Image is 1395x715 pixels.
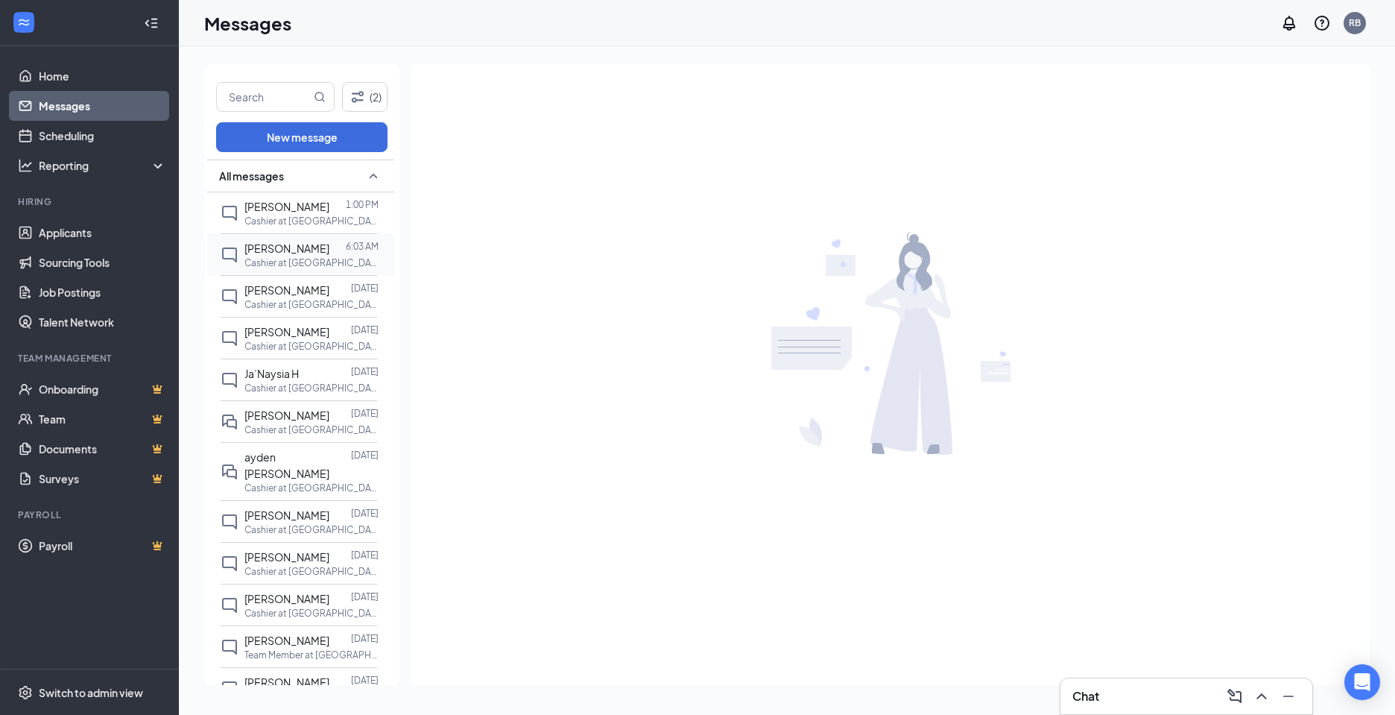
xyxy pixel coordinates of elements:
svg: ComposeMessage [1226,687,1244,705]
div: Reporting [39,158,167,173]
svg: ChatInactive [221,513,238,531]
svg: DoubleChat [221,413,238,431]
svg: ChatInactive [221,246,238,264]
svg: DoubleChat [221,463,238,481]
a: Applicants [39,218,166,248]
a: Home [39,61,166,91]
svg: SmallChevronUp [364,167,382,185]
div: Open Intercom Messenger [1344,664,1380,700]
p: [DATE] [351,507,379,520]
svg: ChatInactive [221,555,238,573]
span: [PERSON_NAME] [244,325,329,338]
p: [DATE] [351,549,379,561]
span: [PERSON_NAME] [244,283,329,297]
span: [PERSON_NAME] [244,634,329,647]
svg: Settings [18,685,33,700]
span: [PERSON_NAME] [244,508,329,522]
p: Cashier at [GEOGRAPHIC_DATA] of [GEOGRAPHIC_DATA] [244,523,379,536]
span: [PERSON_NAME] [244,675,329,689]
span: [PERSON_NAME] [244,550,329,564]
svg: ChatInactive [221,638,238,656]
p: Cashier at [GEOGRAPHIC_DATA] of [GEOGRAPHIC_DATA] [244,565,379,578]
div: Payroll [18,508,163,521]
p: [DATE] [351,632,379,645]
svg: ChevronUp [1253,687,1271,705]
span: [PERSON_NAME] [244,409,329,422]
a: Sourcing Tools [39,248,166,277]
div: RB [1349,16,1361,29]
svg: ChatInactive [221,680,238,698]
svg: QuestionInfo [1313,14,1331,32]
button: Minimize [1277,684,1300,708]
span: All messages [219,168,284,183]
p: Cashier at [GEOGRAPHIC_DATA] of [GEOGRAPHIC_DATA] [244,423,379,436]
span: ayden [PERSON_NAME] [244,450,329,480]
a: Job Postings [39,277,166,307]
p: Cashier at [GEOGRAPHIC_DATA] of [GEOGRAPHIC_DATA] [244,382,379,394]
p: [DATE] [351,674,379,687]
a: Scheduling [39,121,166,151]
button: ComposeMessage [1223,684,1247,708]
a: Messages [39,91,166,121]
p: [DATE] [351,365,379,378]
svg: ChatInactive [221,330,238,347]
p: Cashier at [GEOGRAPHIC_DATA] of [GEOGRAPHIC_DATA] [244,298,379,311]
a: PayrollCrown [39,531,166,561]
div: Hiring [18,195,163,208]
p: [DATE] [351,449,379,462]
input: Search [217,83,311,111]
p: 1:00 PM [346,198,379,211]
p: Cashier at [GEOGRAPHIC_DATA] of [GEOGRAPHIC_DATA] [244,482,379,494]
p: 6:03 AM [346,240,379,253]
svg: MagnifyingGlass [314,91,326,103]
svg: Analysis [18,158,33,173]
svg: Minimize [1279,687,1297,705]
h1: Messages [204,10,291,36]
a: TeamCrown [39,404,166,434]
svg: Collapse [144,16,159,31]
svg: Notifications [1280,14,1298,32]
svg: Filter [349,88,367,106]
h3: Chat [1072,688,1099,705]
svg: ChatInactive [221,371,238,389]
a: Talent Network [39,307,166,337]
a: DocumentsCrown [39,434,166,464]
svg: ChatInactive [221,288,238,306]
p: [DATE] [351,282,379,294]
span: Ja’Naysia H [244,367,299,380]
span: [PERSON_NAME] [244,200,329,213]
p: [DATE] [351,407,379,420]
div: Team Management [18,352,163,365]
p: [DATE] [351,324,379,336]
svg: WorkstreamLogo [16,15,31,30]
p: Cashier at [GEOGRAPHIC_DATA] of [GEOGRAPHIC_DATA] [244,256,379,269]
a: OnboardingCrown [39,374,166,404]
button: ChevronUp [1250,684,1274,708]
svg: ChatInactive [221,596,238,614]
p: Cashier at [GEOGRAPHIC_DATA] of [GEOGRAPHIC_DATA] [244,607,379,620]
p: Team Member at [GEOGRAPHIC_DATA] of [GEOGRAPHIC_DATA] [244,649,379,661]
div: Switch to admin view [39,685,143,700]
a: SurveysCrown [39,464,166,494]
span: [PERSON_NAME] [244,592,329,605]
svg: ChatInactive [221,204,238,222]
p: [DATE] [351,590,379,603]
span: [PERSON_NAME] [244,242,329,255]
p: Cashier at [GEOGRAPHIC_DATA] of [GEOGRAPHIC_DATA] [244,215,379,227]
button: New message [216,122,387,152]
p: Cashier at [GEOGRAPHIC_DATA] of [GEOGRAPHIC_DATA] [244,340,379,353]
button: Filter (2) [342,82,387,112]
